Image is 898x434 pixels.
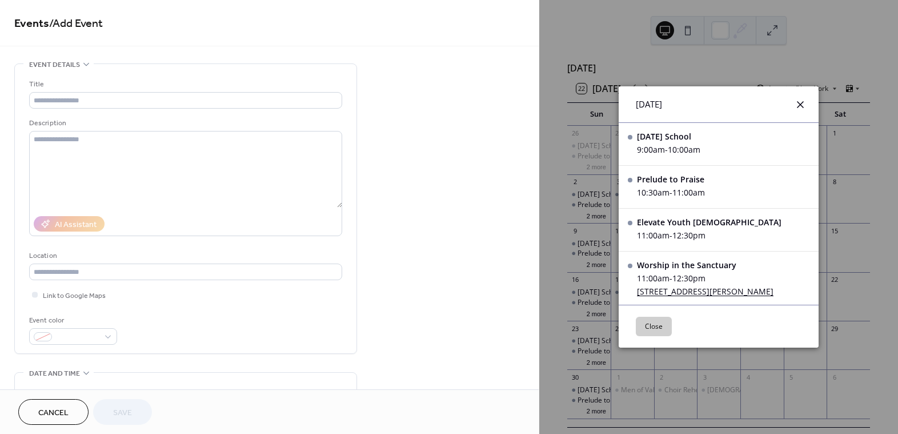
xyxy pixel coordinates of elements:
[637,187,670,198] span: 10:30am
[636,98,662,111] span: [DATE]
[670,187,672,198] span: -
[49,13,103,35] span: / Add Event
[672,187,705,198] span: 11:00am
[672,230,705,241] span: 12:30pm
[43,290,106,302] span: Link to Google Maps
[29,314,115,327] div: Event color
[637,230,670,241] span: 11:00am
[637,174,705,185] div: Prelude to Praise
[637,144,665,155] span: 9:00am
[637,131,700,142] div: [DATE] School
[665,144,668,155] span: -
[29,59,80,71] span: Event details
[637,260,773,270] div: Worship in the Sanctuary
[29,78,340,90] div: Title
[670,230,672,241] span: -
[672,273,705,284] span: 12:30pm
[637,217,781,228] div: Elevate Youth [DEMOGRAPHIC_DATA]
[29,387,65,399] div: Start date
[191,387,223,399] div: End date
[29,117,340,129] div: Description
[668,144,700,155] span: 10:00am
[38,407,69,419] span: Cancel
[636,317,672,336] button: Close
[29,368,80,380] span: Date and time
[637,286,773,297] a: [STREET_ADDRESS][PERSON_NAME]
[18,399,89,425] button: Cancel
[637,273,670,284] span: 11:00am
[14,13,49,35] a: Events
[670,273,672,284] span: -
[29,250,340,262] div: Location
